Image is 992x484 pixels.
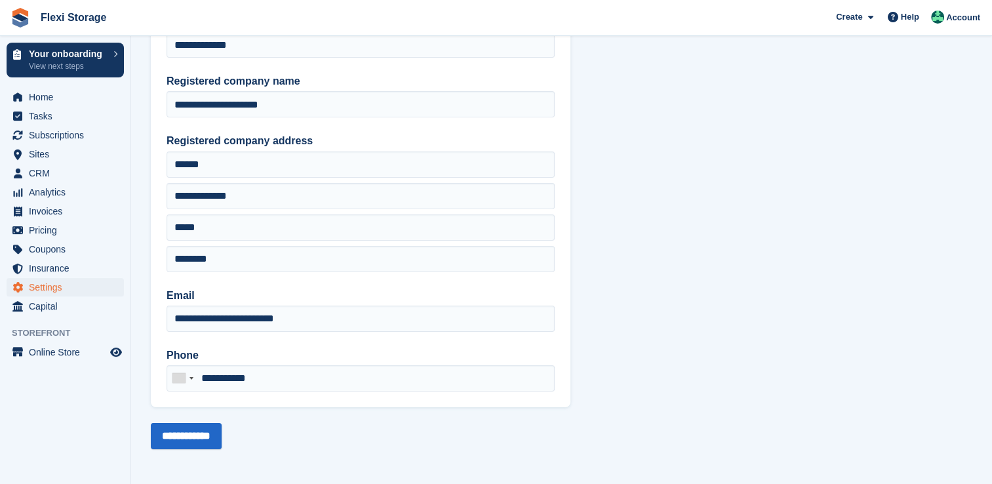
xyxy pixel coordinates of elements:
[29,183,108,201] span: Analytics
[901,10,919,24] span: Help
[931,10,944,24] img: Brooke Paul
[7,183,124,201] a: menu
[108,344,124,360] a: Preview store
[7,240,124,258] a: menu
[7,126,124,144] a: menu
[7,221,124,239] a: menu
[7,297,124,315] a: menu
[29,88,108,106] span: Home
[10,8,30,28] img: stora-icon-8386f47178a22dfd0bd8f6a31ec36ba5ce8667c1dd55bd0f319d3a0aa187defe.svg
[29,278,108,296] span: Settings
[7,259,124,277] a: menu
[29,60,107,72] p: View next steps
[167,348,555,363] label: Phone
[29,145,108,163] span: Sites
[29,49,107,58] p: Your onboarding
[12,327,130,340] span: Storefront
[167,73,555,89] label: Registered company name
[29,221,108,239] span: Pricing
[7,343,124,361] a: menu
[29,343,108,361] span: Online Store
[29,240,108,258] span: Coupons
[29,107,108,125] span: Tasks
[29,297,108,315] span: Capital
[29,164,108,182] span: CRM
[7,202,124,220] a: menu
[836,10,862,24] span: Create
[29,126,108,144] span: Subscriptions
[167,288,555,304] label: Email
[7,43,124,77] a: Your onboarding View next steps
[7,145,124,163] a: menu
[35,7,111,28] a: Flexi Storage
[7,164,124,182] a: menu
[7,88,124,106] a: menu
[29,202,108,220] span: Invoices
[7,278,124,296] a: menu
[946,11,980,24] span: Account
[167,133,555,149] label: Registered company address
[29,259,108,277] span: Insurance
[7,107,124,125] a: menu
